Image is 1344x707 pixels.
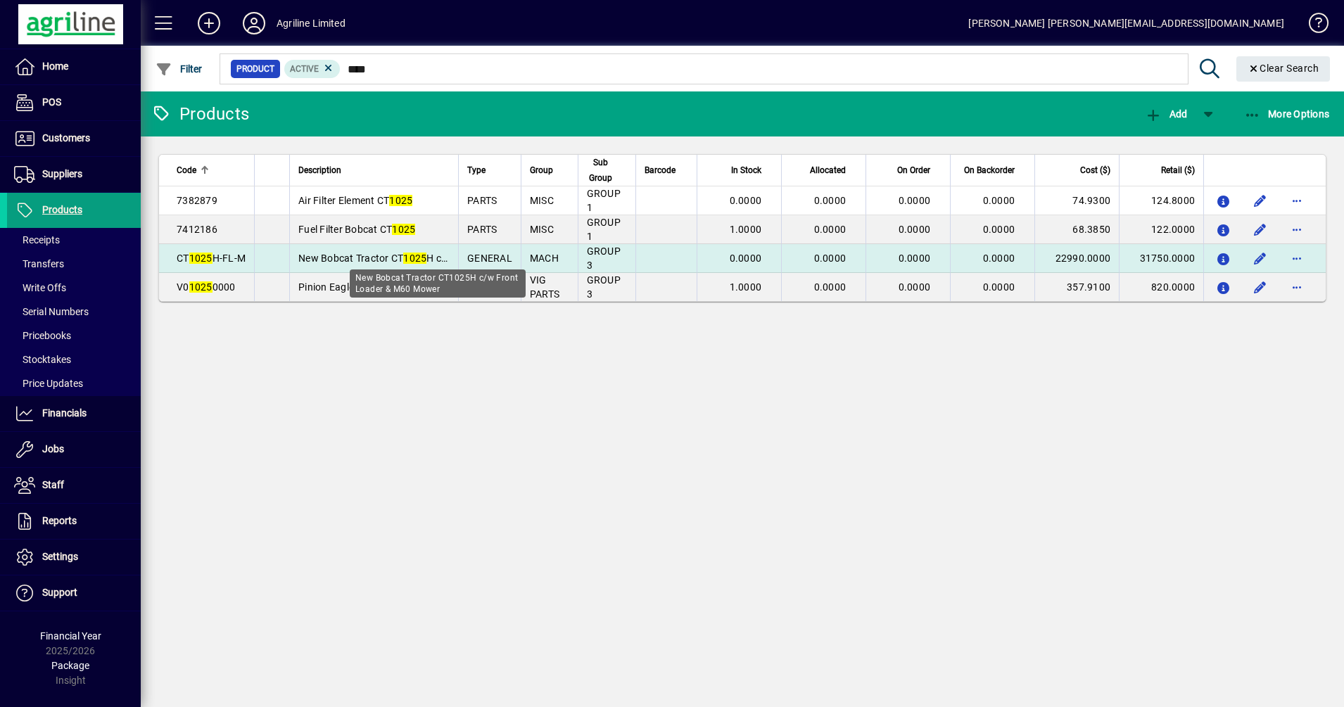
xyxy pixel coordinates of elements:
[42,587,77,598] span: Support
[177,163,196,178] span: Code
[186,11,232,36] button: Add
[14,330,71,341] span: Pricebooks
[730,281,762,293] span: 1.0000
[467,195,497,206] span: PARTS
[467,253,512,264] span: GENERAL
[814,195,847,206] span: 0.0000
[1034,273,1119,301] td: 357.9100
[7,276,141,300] a: Write Offs
[790,163,858,178] div: Allocated
[1249,189,1272,212] button: Edit
[298,163,341,178] span: Description
[730,224,762,235] span: 1.0000
[983,224,1015,235] span: 0.0000
[1034,215,1119,244] td: 68.3850
[899,195,931,206] span: 0.0000
[14,234,60,246] span: Receipts
[7,504,141,539] a: Reports
[7,85,141,120] a: POS
[1249,218,1272,241] button: Edit
[983,195,1015,206] span: 0.0000
[236,62,274,76] span: Product
[7,121,141,156] a: Customers
[177,195,217,206] span: 7382879
[530,195,554,206] span: MISC
[7,252,141,276] a: Transfers
[964,163,1015,178] span: On Backorder
[7,468,141,503] a: Staff
[277,12,345,34] div: Agriline Limited
[467,224,497,235] span: PARTS
[298,281,421,293] span: Pinion Eagle TST-DT (C810)
[814,253,847,264] span: 0.0000
[14,354,71,365] span: Stocktakes
[189,281,213,293] em: 1025
[899,224,931,235] span: 0.0000
[730,195,762,206] span: 0.0000
[530,163,569,178] div: Group
[467,163,486,178] span: Type
[645,163,688,178] div: Barcode
[467,163,512,178] div: Type
[42,204,82,215] span: Products
[151,103,249,125] div: Products
[810,163,846,178] span: Allocated
[7,324,141,348] a: Pricebooks
[1248,63,1319,74] span: Clear Search
[14,282,66,293] span: Write Offs
[7,540,141,575] a: Settings
[7,348,141,371] a: Stocktakes
[177,224,217,235] span: 7412186
[875,163,943,178] div: On Order
[731,163,761,178] span: In Stock
[14,258,64,269] span: Transfers
[298,253,580,264] span: New Bobcat Tractor CT H c/w Front Loader & M60 Mower
[177,281,236,293] span: V0 0000
[897,163,930,178] span: On Order
[1119,186,1203,215] td: 124.8000
[7,396,141,431] a: Financials
[587,155,614,186] span: Sub Group
[1145,108,1187,120] span: Add
[152,56,206,82] button: Filter
[530,253,559,264] span: MACH
[587,188,621,213] span: GROUP 1
[232,11,277,36] button: Profile
[587,274,621,300] span: GROUP 3
[177,253,246,264] span: CT H-FL-M
[1119,273,1203,301] td: 820.0000
[530,274,559,300] span: VIG PARTS
[7,157,141,192] a: Suppliers
[1161,163,1195,178] span: Retail ($)
[1249,276,1272,298] button: Edit
[7,49,141,84] a: Home
[403,253,426,264] em: 1025
[7,575,141,611] a: Support
[298,195,412,206] span: Air Filter Element CT
[42,60,68,72] span: Home
[968,12,1284,34] div: [PERSON_NAME] [PERSON_NAME][EMAIL_ADDRESS][DOMAIN_NAME]
[298,224,415,235] span: Fuel Filter Bobcat CT
[42,515,77,526] span: Reports
[42,479,64,490] span: Staff
[983,281,1015,293] span: 0.0000
[389,195,412,206] em: 1025
[42,407,87,419] span: Financials
[587,217,621,242] span: GROUP 1
[899,253,931,264] span: 0.0000
[1119,244,1203,273] td: 31750.0000
[530,224,554,235] span: MISC
[1244,108,1330,120] span: More Options
[814,224,847,235] span: 0.0000
[42,551,78,562] span: Settings
[42,132,90,144] span: Customers
[1236,56,1331,82] button: Clear
[40,630,101,642] span: Financial Year
[959,163,1027,178] div: On Backorder
[1286,247,1308,269] button: More options
[7,432,141,467] a: Jobs
[730,253,762,264] span: 0.0000
[1241,101,1333,127] button: More Options
[189,253,213,264] em: 1025
[1249,247,1272,269] button: Edit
